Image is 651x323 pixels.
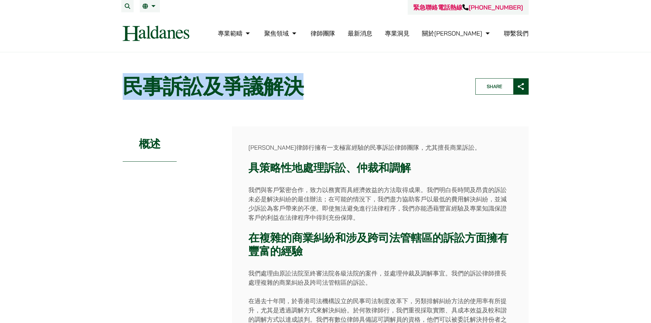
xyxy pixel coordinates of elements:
a: 專業範疇 [218,29,252,37]
span: Share [476,79,513,94]
a: 繁 [143,3,157,9]
h2: 概述 [123,126,177,162]
p: 我們處理由原訟法院至終審法院各級法院的案件，並處理仲裁及調解事宜。我們的訴訟律師擅長處理複雜的商業糾紛及跨司法管轄區的訴訟。 [248,269,512,287]
p: [PERSON_NAME]律師行擁有一支極富經驗的民事訴訟律師團隊，尤其擅長商業訴訟。 [248,143,512,152]
a: 緊急聯絡電話熱線[PHONE_NUMBER] [413,3,523,11]
a: 聯繫我們 [504,29,529,37]
p: 我們與客戶緊密合作，致力以務實而具經濟效益的方法取得成果。我們明白長時間及昂貴的訴訟未必是解決糾紛的最佳辦法；在可能的情況下，我們盡力協助客戶以最低的費用解決糾紛，並減少訴訟為客戶帶來的不便。即... [248,185,512,222]
img: Logo of Haldanes [123,26,189,41]
h3: 在複雜的商業糾紛和涉及跨司法管轄區的訴訟方面擁有豐富的經驗 [248,231,512,258]
a: 關於何敦 [422,29,491,37]
button: Share [475,78,529,95]
a: 聚焦領域 [264,29,298,37]
a: 最新消息 [348,29,372,37]
h3: 具策略性地處理訴訟、仲裁和調解 [248,161,512,174]
h1: 民事訴訟及爭議解決 [123,74,464,99]
a: 專業洞見 [385,29,409,37]
a: 律師團隊 [311,29,335,37]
